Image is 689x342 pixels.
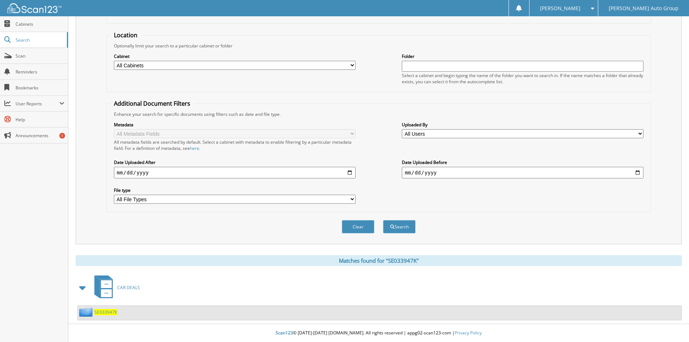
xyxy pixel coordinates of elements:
div: Matches found for "SE033947K" [76,255,682,266]
img: folder2.png [79,308,94,317]
span: Cabinets [16,21,64,27]
a: here [190,145,199,151]
span: User Reports [16,101,59,107]
div: All metadata fields are searched by default. Select a cabinet with metadata to enable filtering b... [114,139,356,151]
label: Uploaded By [402,122,643,128]
div: 1 [59,133,65,139]
span: [PERSON_NAME] [540,6,580,10]
a: Privacy Policy [455,330,482,336]
span: Help [16,117,64,123]
span: Search [16,37,63,43]
label: Date Uploaded After [114,159,356,165]
div: Select a cabinet and begin typing the name of the folder you want to search in. If the name match... [402,72,643,85]
label: Cabinet [114,53,356,59]
div: Optionally limit your search to a particular cabinet or folder [110,43,647,49]
button: Clear [342,220,374,233]
span: Scan [16,53,64,59]
label: Date Uploaded Before [402,159,643,165]
span: Bookmarks [16,85,64,91]
label: File type [114,187,356,193]
button: Search [383,220,416,233]
span: Scan123 [276,330,293,336]
legend: Additional Document Filters [110,100,194,107]
span: CAR DEALS [117,284,140,291]
label: Folder [402,53,643,59]
span: [PERSON_NAME] Auto Group [609,6,679,10]
span: Reminders [16,69,64,75]
input: end [402,167,643,178]
label: Metadata [114,122,356,128]
div: © [DATE]-[DATE] [DOMAIN_NAME]. All rights reserved | appg02-scan123-com | [68,324,689,342]
input: start [114,167,356,178]
img: scan123-logo-white.svg [7,3,61,13]
div: Enhance your search for specific documents using filters such as date and file type. [110,111,647,117]
legend: Location [110,31,141,39]
a: CAR DEALS [90,273,140,302]
span: Announcements [16,132,64,139]
a: SE033947K [94,309,117,315]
